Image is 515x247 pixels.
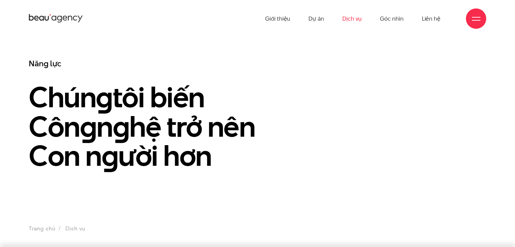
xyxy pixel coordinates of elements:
en: g [113,106,130,147]
h3: Năng lực [29,59,292,69]
h1: Chún tôi biến Côn n hệ trở nên Con n ười hơn [29,83,292,171]
en: g [80,106,97,147]
en: g [96,77,113,117]
a: Trang chủ [29,225,55,232]
en: g [102,135,119,176]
